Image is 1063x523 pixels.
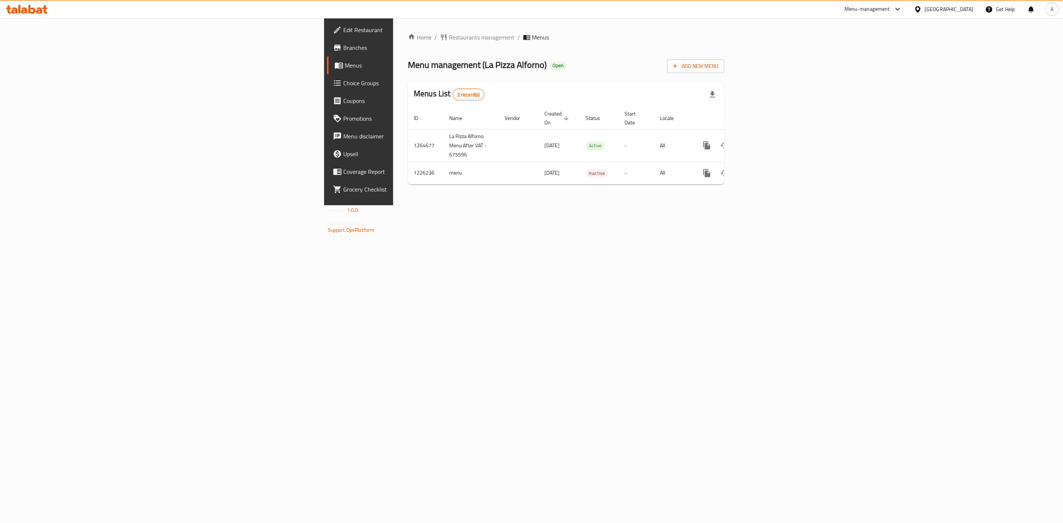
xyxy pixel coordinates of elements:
[453,89,485,100] div: Total records count
[517,33,520,42] li: /
[408,33,724,42] nav: breadcrumb
[544,109,571,127] span: Created On
[343,114,496,123] span: Promotions
[619,162,654,184] td: -
[544,168,560,178] span: [DATE]
[660,114,683,123] span: Locale
[327,56,502,74] a: Menus
[328,225,375,235] a: Support.OpsPlatform
[327,180,502,198] a: Grocery Checklist
[327,92,502,110] a: Coupons
[343,132,496,141] span: Menu disclaimer
[327,163,502,180] a: Coverage Report
[347,205,358,215] span: 1.0.0
[453,91,484,98] span: 2 record(s)
[343,79,496,87] span: Choice Groups
[343,167,496,176] span: Coverage Report
[586,141,605,150] span: Active
[449,114,472,123] span: Name
[327,39,502,56] a: Branches
[345,61,496,70] span: Menus
[698,164,716,182] button: more
[505,114,530,123] span: Vendor
[343,149,496,158] span: Upsell
[327,145,502,163] a: Upsell
[667,59,724,73] button: Add New Menu
[327,74,502,92] a: Choice Groups
[327,110,502,127] a: Promotions
[1050,5,1053,13] span: A
[328,218,362,227] span: Get support on:
[327,21,502,39] a: Edit Restaurant
[716,137,733,154] button: Change Status
[532,33,549,42] span: Menus
[414,88,484,100] h2: Menus List
[619,129,654,162] td: -
[586,114,610,123] span: Status
[586,169,608,178] span: Inactive
[343,43,496,52] span: Branches
[408,107,775,185] table: enhanced table
[343,96,496,105] span: Coupons
[692,107,775,130] th: Actions
[844,5,890,14] div: Menu-management
[414,114,428,123] span: ID
[673,62,718,71] span: Add New Menu
[625,109,645,127] span: Start Date
[544,141,560,150] span: [DATE]
[703,86,721,103] div: Export file
[550,61,567,70] div: Open
[343,25,496,34] span: Edit Restaurant
[654,129,692,162] td: All
[327,127,502,145] a: Menu disclaimer
[328,205,346,215] span: Version:
[925,5,973,13] div: [GEOGRAPHIC_DATA]
[550,62,567,69] span: Open
[698,137,716,154] button: more
[343,185,496,194] span: Grocery Checklist
[716,164,733,182] button: Change Status
[654,162,692,184] td: All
